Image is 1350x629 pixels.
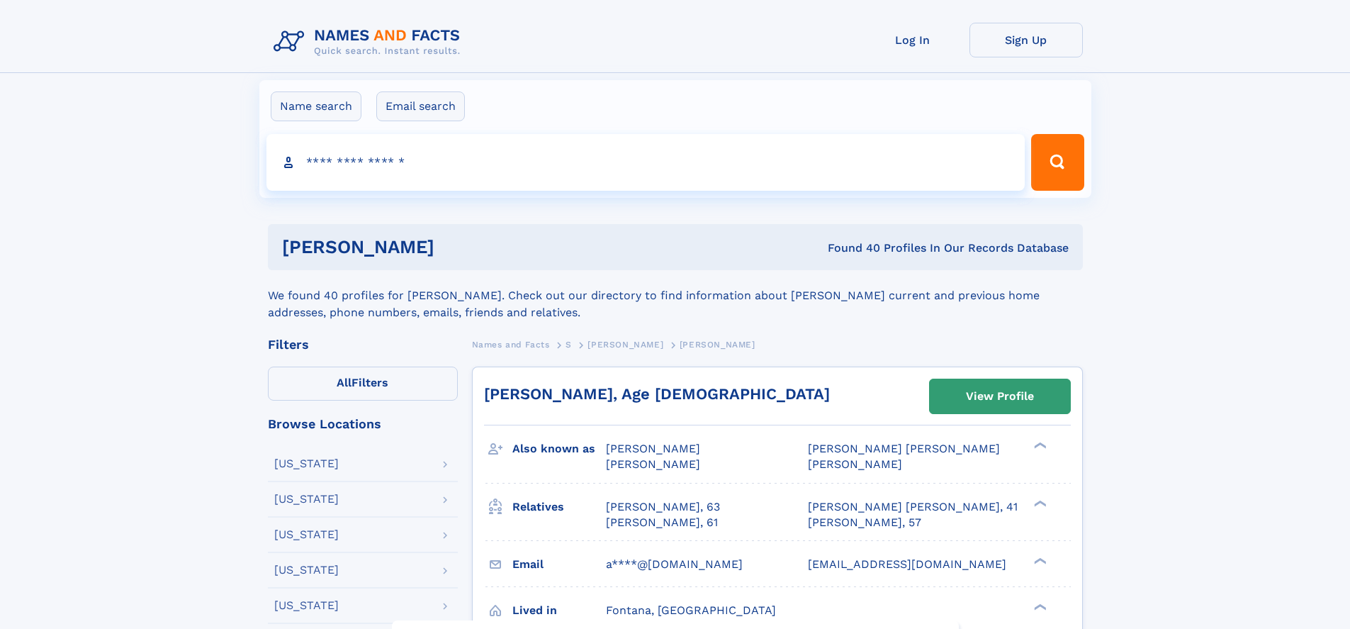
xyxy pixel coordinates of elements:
div: ❯ [1030,556,1047,565]
label: Name search [271,91,361,121]
img: Logo Names and Facts [268,23,472,61]
div: ❯ [1030,602,1047,611]
h3: Relatives [512,495,606,519]
div: [US_STATE] [274,494,339,505]
label: Email search [376,91,465,121]
a: S [566,335,572,353]
div: ❯ [1030,441,1047,450]
div: [US_STATE] [274,458,339,469]
a: View Profile [930,379,1070,413]
h3: Also known as [512,437,606,461]
span: [PERSON_NAME] [808,457,902,471]
a: [PERSON_NAME] [587,335,663,353]
h3: Lived in [512,599,606,623]
div: ❯ [1030,499,1047,508]
span: [PERSON_NAME] [606,442,700,455]
span: [PERSON_NAME] [PERSON_NAME] [808,442,1000,455]
a: [PERSON_NAME], 57 [808,515,921,530]
label: Filters [268,367,458,401]
span: [PERSON_NAME] [606,457,700,471]
button: Search Button [1031,134,1084,191]
a: Log In [856,23,969,57]
span: S [566,340,572,350]
div: View Profile [966,380,1034,413]
a: [PERSON_NAME], 63 [606,499,720,515]
span: Fontana, [GEOGRAPHIC_DATA] [606,603,776,617]
div: Found 40 Profiles In Our Records Database [631,240,1069,256]
h1: [PERSON_NAME] [282,238,631,256]
div: [US_STATE] [274,564,339,576]
a: [PERSON_NAME], Age [DEMOGRAPHIC_DATA] [484,385,830,403]
div: We found 40 profiles for [PERSON_NAME]. Check out our directory to find information about [PERSON... [268,270,1083,321]
div: Filters [268,338,458,351]
a: Names and Facts [472,335,550,353]
span: [PERSON_NAME] [587,340,663,350]
a: Sign Up [969,23,1083,57]
span: [EMAIL_ADDRESS][DOMAIN_NAME] [808,557,1006,571]
input: search input [266,134,1025,191]
h3: Email [512,552,606,577]
a: [PERSON_NAME], 61 [606,515,718,530]
div: Browse Locations [268,418,458,430]
span: All [337,376,351,389]
span: [PERSON_NAME] [680,340,755,350]
div: [US_STATE] [274,529,339,540]
div: [US_STATE] [274,600,339,611]
a: [PERSON_NAME] [PERSON_NAME], 41 [808,499,1018,515]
